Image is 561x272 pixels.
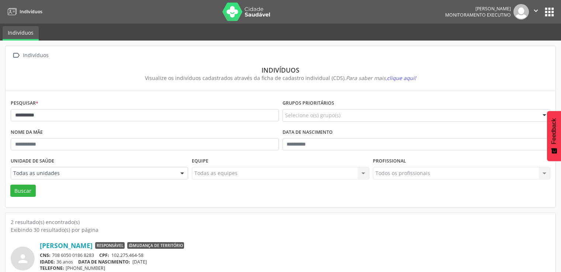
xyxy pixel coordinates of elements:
[445,12,511,18] span: Monitoramento Executivo
[40,265,64,271] span: TELEFONE:
[16,66,545,74] div: Indivíduos
[283,98,334,109] label: Grupos prioritários
[40,259,550,265] div: 36 anos
[40,252,550,258] div: 708 6050 0186 8283
[551,118,557,144] span: Feedback
[40,252,51,258] span: CNS:
[16,252,30,265] i: person
[21,50,50,61] div: Indivíduos
[99,252,109,258] span: CPF:
[532,7,540,15] i: 
[40,241,93,250] a: [PERSON_NAME]
[10,185,36,197] button: Buscar
[513,4,529,20] img: img
[192,156,208,167] label: Equipe
[11,50,21,61] i: 
[283,127,333,138] label: Data de nascimento
[11,127,43,138] label: Nome da mãe
[127,242,184,249] span: Mudança de território
[11,226,550,234] div: Exibindo 30 resultado(s) por página
[95,242,125,249] span: Responsável
[529,4,543,20] button: 
[346,74,416,81] i: Para saber mais,
[132,259,147,265] span: [DATE]
[40,259,55,265] span: IDADE:
[111,252,143,258] span: 102.275.464-58
[40,265,550,271] div: [PHONE_NUMBER]
[445,6,511,12] div: [PERSON_NAME]
[11,50,50,61] a:  Indivíduos
[543,6,556,18] button: apps
[5,6,42,18] a: Indivíduos
[373,156,406,167] label: Profissional
[16,74,545,82] div: Visualize os indivíduos cadastrados através da ficha de cadastro individual (CDS).
[20,8,42,15] span: Indivíduos
[13,170,173,177] span: Todas as unidades
[285,111,340,119] span: Selecione o(s) grupo(s)
[11,218,550,226] div: 2 resultado(s) encontrado(s)
[3,26,39,41] a: Indivíduos
[11,98,38,109] label: Pesquisar
[387,74,416,81] span: clique aqui!
[11,156,54,167] label: Unidade de saúde
[547,111,561,161] button: Feedback - Mostrar pesquisa
[78,259,130,265] span: DATA DE NASCIMENTO:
